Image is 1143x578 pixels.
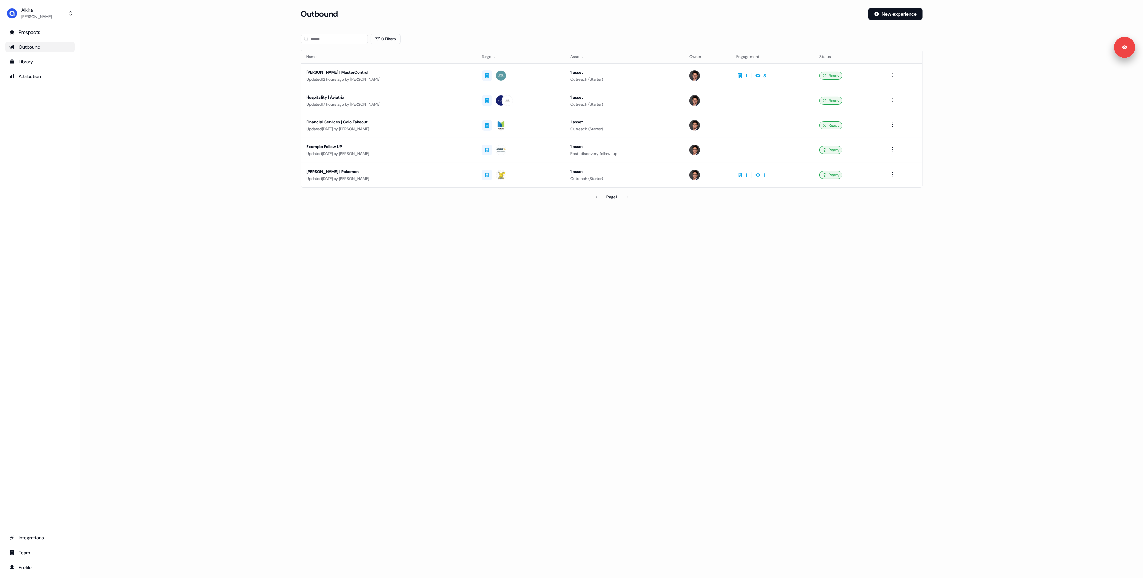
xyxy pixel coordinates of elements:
[819,121,842,129] div: Ready
[21,13,52,20] div: [PERSON_NAME]
[570,101,679,108] div: Outreach (Starter)
[9,58,71,65] div: Library
[684,50,731,63] th: Owner
[570,94,679,101] div: 1 asset
[868,8,923,20] button: New experience
[5,547,75,558] a: Go to team
[689,120,700,131] img: Hugh
[21,7,52,13] div: Alkira
[689,170,700,180] img: Hugh
[570,69,679,76] div: 1 asset
[5,42,75,52] a: Go to outbound experience
[819,171,842,179] div: Ready
[307,168,471,175] div: [PERSON_NAME] | Pokemon
[746,72,747,79] div: 1
[301,50,477,63] th: Name
[763,72,766,79] div: 3
[9,29,71,36] div: Prospects
[5,71,75,82] a: Go to attribution
[570,168,679,175] div: 1 asset
[9,549,71,556] div: Team
[570,150,679,157] div: Post-discovery follow-up
[9,564,71,571] div: Profile
[570,76,679,83] div: Outreach (Starter)
[9,73,71,80] div: Attribution
[307,76,471,83] div: Updated 12 hours ago by [PERSON_NAME]
[5,27,75,38] a: Go to prospects
[731,50,814,63] th: Engagement
[570,119,679,125] div: 1 asset
[565,50,684,63] th: Assets
[307,126,471,132] div: Updated [DATE] by [PERSON_NAME]
[307,94,471,101] div: Hospitality | Aviatrix
[476,50,565,63] th: Targets
[307,150,471,157] div: Updated [DATE] by [PERSON_NAME]
[689,145,700,155] img: Hugh
[301,9,338,19] h3: Outbound
[5,532,75,543] a: Go to integrations
[763,172,765,178] div: 1
[307,69,471,76] div: [PERSON_NAME] | MasterControl
[5,5,75,21] button: Alkira[PERSON_NAME]
[570,143,679,150] div: 1 asset
[819,146,842,154] div: Ready
[9,534,71,541] div: Integrations
[5,56,75,67] a: Go to templates
[689,95,700,106] img: Hugh
[814,50,883,63] th: Status
[819,97,842,105] div: Ready
[307,143,471,150] div: Example Follow UP
[9,44,71,50] div: Outbound
[307,119,471,125] div: Financial Services | Colo Takeout
[570,126,679,132] div: Outreach (Starter)
[371,34,401,44] button: 0 Filters
[5,562,75,573] a: Go to profile
[746,172,747,178] div: 1
[607,194,617,200] div: Page 1
[570,175,679,182] div: Outreach (Starter)
[689,70,700,81] img: Hugh
[307,175,471,182] div: Updated [DATE] by [PERSON_NAME]
[819,72,842,80] div: Ready
[307,101,471,108] div: Updated 17 hours ago by [PERSON_NAME]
